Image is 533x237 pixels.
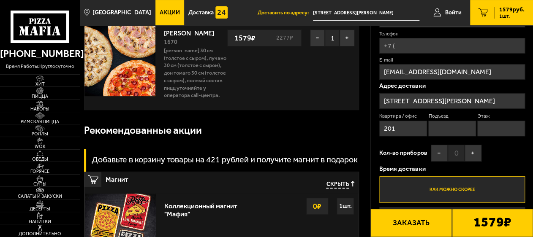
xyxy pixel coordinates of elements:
a: [PERSON_NAME] [164,27,223,37]
h3: Добавьте в корзину товары на 421 рублей и получите магнит в подарок [92,156,358,164]
span: 0 [448,145,465,162]
input: Ваш адрес доставки [313,5,419,21]
span: Магнит [106,172,270,183]
span: Акции [160,10,180,16]
p: Время доставки [379,166,525,172]
span: 1 [325,30,340,46]
span: Войти [445,10,462,16]
button: − [431,145,448,162]
span: Кол-во приборов [379,150,427,156]
b: 1579 ₽ [473,215,511,230]
p: Адрес доставки [379,83,525,89]
input: +7 ( [379,38,525,54]
label: Телефон [379,30,525,38]
p: [PERSON_NAME] 30 см (толстое с сыром), Лучано 30 см (толстое с сыром), Дон Томаго 30 см (толстое ... [164,47,228,99]
strong: 0 ₽ [311,198,324,214]
span: Доставка [188,10,214,16]
label: Этаж [477,113,525,120]
div: Коллекционный магнит "Мафия" [164,198,259,218]
label: Выбрать дату и время [379,207,525,234]
strong: 1579 ₽ [232,30,257,46]
button: Заказать [370,209,451,237]
input: @ [379,64,525,80]
label: Подъезд [428,113,476,120]
button: Скрыть [326,181,354,189]
span: 1 шт. [499,13,525,19]
span: 1670 [164,38,177,46]
label: Как можно скорее [379,176,525,203]
button: + [465,145,481,162]
button: − [310,30,325,46]
label: Квартира / офис [379,113,427,120]
span: Скрыть [326,181,349,189]
s: 2277 ₽ [275,35,297,41]
img: 15daf4d41897b9f0e9f617042186c801.svg [215,6,228,19]
label: E-mail [379,57,525,64]
button: + [340,30,354,46]
h3: Рекомендованные акции [84,125,202,136]
span: Доставить по адресу: [258,10,313,16]
div: 1 шт. [337,198,354,215]
span: [GEOGRAPHIC_DATA] [92,10,151,16]
span: 1579 руб. [499,7,525,13]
